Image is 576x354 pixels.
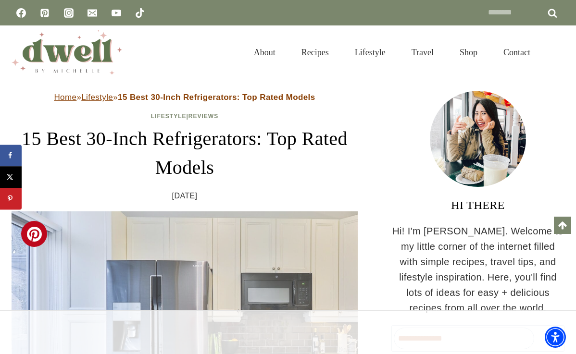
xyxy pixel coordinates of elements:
[548,44,564,61] button: View Search Form
[107,3,126,23] a: YouTube
[12,30,122,74] img: DWELL by michelle
[83,3,102,23] a: Email
[12,124,358,182] h1: 15 Best 30-Inch Refrigerators: Top Rated Models
[54,93,315,102] span: » »
[288,37,342,68] a: Recipes
[447,37,490,68] a: Shop
[12,3,31,23] a: Facebook
[545,327,566,348] div: Accessibility Menu
[35,3,54,23] a: Pinterest
[391,196,564,214] h3: HI THERE
[130,3,150,23] a: TikTok
[490,37,543,68] a: Contact
[118,93,315,102] strong: 15 Best 30-Inch Refrigerators: Top Rated Models
[59,3,78,23] a: Instagram
[342,37,399,68] a: Lifestyle
[554,217,571,234] a: Scroll to top
[399,37,447,68] a: Travel
[81,93,113,102] a: Lifestyle
[241,37,543,68] nav: Primary Navigation
[188,113,218,120] a: Reviews
[151,113,218,120] span: |
[391,223,564,316] p: Hi! I'm [PERSON_NAME]. Welcome to my little corner of the internet filled with simple recipes, tr...
[241,37,288,68] a: About
[54,93,76,102] a: Home
[172,190,198,202] time: [DATE]
[151,113,187,120] a: Lifestyle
